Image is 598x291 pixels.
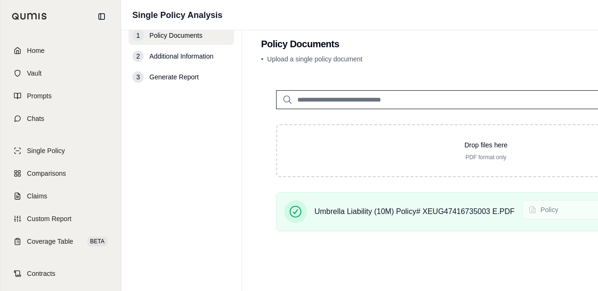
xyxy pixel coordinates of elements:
[27,114,44,123] span: Chats
[27,214,71,223] span: Custom Report
[149,31,202,40] span: Policy Documents
[27,237,73,246] span: Coverage Table
[27,91,52,101] span: Prompts
[27,169,66,178] span: Comparisons
[6,231,115,252] a: Coverage TableBETA
[132,71,144,83] div: 3
[261,55,263,63] span: •
[6,163,115,184] a: Comparisons
[6,63,115,84] a: Vault
[27,269,55,278] span: Contracts
[314,206,514,217] span: Umbrella Liability (10M) Policy# XEUG47416735003 E.PDF
[6,86,115,106] a: Prompts
[27,46,44,55] span: Home
[94,9,109,24] button: Collapse sidebar
[6,208,115,229] a: Custom Report
[132,30,144,41] div: 1
[27,146,65,155] span: Single Policy
[6,186,115,206] a: Claims
[149,51,213,61] span: Additional Information
[27,191,47,201] span: Claims
[6,140,115,161] a: Single Policy
[132,9,222,22] h1: Single Policy Analysis
[87,237,107,246] span: BETA
[6,40,115,61] a: Home
[6,263,115,284] a: Contracts
[6,108,115,129] a: Chats
[12,13,47,20] img: Qumis Logo
[149,72,199,82] span: Generate Report
[27,68,42,78] span: Vault
[132,51,144,62] div: 2
[267,55,363,63] span: Upload a single policy document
